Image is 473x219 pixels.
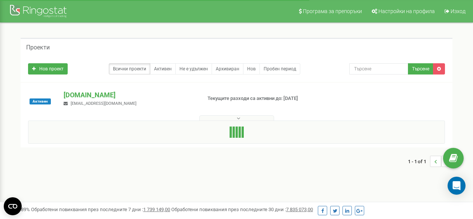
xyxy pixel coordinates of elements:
[30,98,51,104] span: Активен
[303,8,362,14] span: Програма за препоръки
[408,156,430,167] span: 1 - 1 of 1
[448,177,466,195] div: Open Intercom Messenger
[175,63,212,74] a: Не е удължен
[64,90,195,100] p: [DOMAIN_NAME]
[212,63,243,74] a: Архивиран
[71,101,136,106] span: [EMAIL_ADDRESS][DOMAIN_NAME]
[26,44,50,51] h5: Проекти
[378,8,435,14] span: Настройки на профила
[349,63,408,74] input: Търсене
[208,95,303,102] p: Текущите разходи са активни до: [DATE]
[171,207,313,212] span: Обработени повиквания през последните 30 дни :
[408,148,452,174] nav: ...
[286,207,313,212] u: 7 835 073,00
[451,8,466,14] span: Изход
[150,63,176,74] a: Активен
[109,63,150,74] a: Всички проекти
[243,63,260,74] a: Нов
[408,63,433,74] button: Търсене
[4,197,22,215] button: Open CMP widget
[259,63,300,74] a: Пробен период
[143,207,170,212] u: 1 739 149,00
[28,63,68,74] a: Нов проект
[31,207,170,212] span: Обработени повиквания през последните 7 дни :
